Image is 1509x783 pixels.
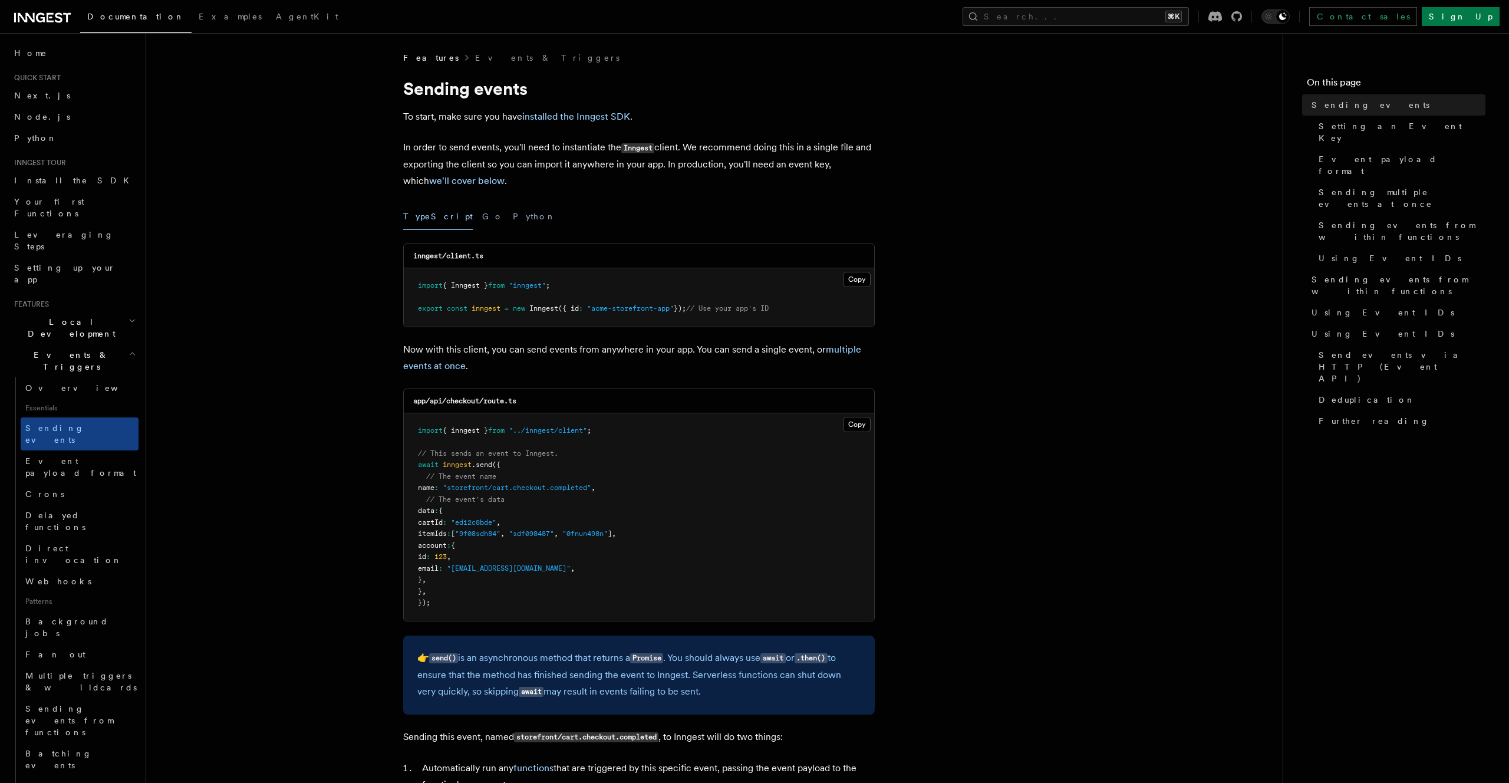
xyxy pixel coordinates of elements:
span: }); [418,598,430,607]
span: [ [451,529,455,538]
span: { Inngest } [443,281,488,289]
p: 👉 is an asynchronous method that returns a . You should always use or to ensure that the method h... [417,650,861,700]
p: Sending this event, named , to Inngest will do two things: [403,729,875,746]
span: Quick start [9,73,61,83]
span: : [434,483,439,492]
span: Essentials [21,399,139,417]
a: functions [513,762,553,774]
span: import [418,426,443,435]
span: Batching events [25,749,92,770]
span: Using Event IDs [1319,252,1461,264]
span: .send [472,460,492,469]
button: Events & Triggers [9,344,139,377]
span: Patterns [21,592,139,611]
span: , [591,483,595,492]
code: await [760,653,785,663]
span: ({ [492,460,500,469]
button: Go [482,203,503,230]
span: "acme-storefront-app" [587,304,674,312]
span: { inngest } [443,426,488,435]
span: ({ id [558,304,579,312]
code: app/api/checkout/route.ts [413,397,516,405]
span: name [418,483,434,492]
p: Now with this client, you can send events from anywhere in your app. You can send a single event,... [403,341,875,374]
span: }); [674,304,686,312]
span: : [447,529,451,538]
span: } [418,575,422,584]
span: Node.js [14,112,70,121]
a: Sending events from functions [21,698,139,743]
button: TypeScript [403,203,473,230]
span: Setting up your app [14,263,116,284]
button: Copy [843,272,871,287]
span: , [554,529,558,538]
a: Python [9,127,139,149]
a: Fan out [21,644,139,665]
button: Search...⌘K [963,7,1189,26]
span: Crons [25,489,64,499]
button: Copy [843,417,871,432]
code: Inngest [621,143,654,153]
a: Sending multiple events at once [1314,182,1485,215]
span: id [418,552,426,561]
a: Overview [21,377,139,399]
span: // The event name [426,472,496,481]
span: Sending events [1312,99,1429,111]
span: Deduplication [1319,394,1415,406]
span: , [422,587,426,596]
a: Webhooks [21,571,139,592]
a: Sending events [1307,94,1485,116]
span: await [418,460,439,469]
span: : [579,304,583,312]
span: = [505,304,509,312]
a: Send events via HTTP (Event API) [1314,344,1485,389]
span: Install the SDK [14,176,136,185]
button: Local Development [9,311,139,344]
span: } [418,587,422,596]
span: "storefront/cart.checkout.completed" [443,483,591,492]
a: Setting up your app [9,257,139,290]
a: Setting an Event Key [1314,116,1485,149]
span: itemIds [418,529,447,538]
span: Home [14,47,47,59]
span: const [447,304,467,312]
span: Direct invocation [25,544,122,565]
span: 123 [434,552,447,561]
span: Event payload format [25,456,136,478]
span: from [488,281,505,289]
p: In order to send events, you'll need to instantiate the client. We recommend doing this in a sing... [403,139,875,189]
span: Sending multiple events at once [1319,186,1485,210]
a: Events & Triggers [475,52,620,64]
span: Webhooks [25,577,91,586]
span: Further reading [1319,415,1429,427]
span: ; [587,426,591,435]
span: Using Event IDs [1312,307,1454,318]
span: Features [9,300,49,309]
a: we'll cover below [429,175,505,186]
span: "ed12c8bde" [451,518,496,527]
span: , [422,575,426,584]
span: Overview [25,383,147,393]
span: new [513,304,525,312]
span: : [443,518,447,527]
span: : [434,506,439,515]
span: "[EMAIL_ADDRESS][DOMAIN_NAME]" [447,564,571,573]
span: Leveraging Steps [14,230,114,251]
a: Your first Functions [9,191,139,224]
span: Using Event IDs [1312,328,1454,340]
span: Sending events from within functions [1312,274,1485,297]
span: Inngest [529,304,558,312]
span: Examples [199,12,262,21]
span: , [496,518,500,527]
code: Promise [630,653,663,663]
a: multiple events at once [403,344,861,371]
span: Events & Triggers [9,349,129,373]
a: Contact sales [1309,7,1417,26]
a: Install the SDK [9,170,139,191]
span: Inngest tour [9,158,66,167]
span: Features [403,52,459,64]
span: Sending events from within functions [1319,219,1485,243]
span: { [439,506,443,515]
a: Event payload format [21,450,139,483]
span: : [439,564,443,573]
